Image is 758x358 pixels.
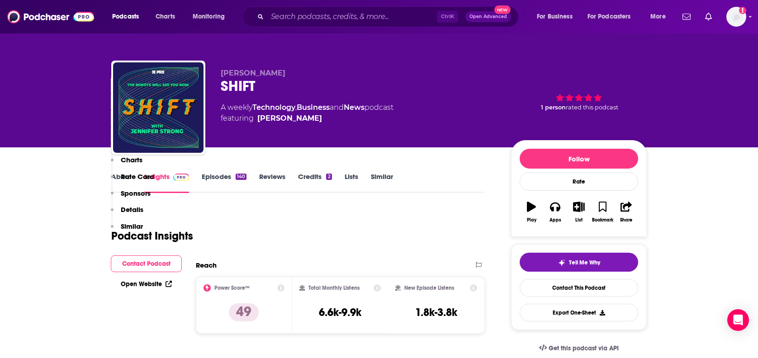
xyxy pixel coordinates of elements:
span: featuring [221,113,393,124]
button: Bookmark [591,196,614,228]
button: tell me why sparkleTell Me Why [520,253,638,272]
p: 49 [229,303,259,321]
span: For Podcasters [587,10,631,23]
button: List [567,196,591,228]
span: Logged in as emantz [726,7,746,27]
p: Details [121,205,143,214]
div: Share [620,217,632,223]
button: Sponsors [111,189,151,206]
button: Play [520,196,543,228]
span: For Business [537,10,573,23]
div: Rate [520,172,638,191]
div: Apps [550,217,561,223]
div: 140 [236,174,246,180]
div: A weekly podcast [221,102,393,124]
div: Play [527,217,536,223]
h3: 6.6k-9.9k [319,306,361,319]
span: Get this podcast via API [549,344,619,352]
span: [PERSON_NAME] [221,69,285,77]
div: List [575,217,583,223]
span: Monitoring [193,10,225,23]
button: open menu [644,9,677,24]
p: Rate Card [121,172,154,181]
button: open menu [582,9,644,24]
img: SHIFT [113,62,204,153]
button: open menu [186,9,237,24]
img: Podchaser - Follow, Share and Rate Podcasts [7,8,94,25]
h2: New Episode Listens [404,285,454,291]
h3: 1.8k-3.8k [415,306,457,319]
span: New [494,5,511,14]
div: 1 personrated this podcast [511,69,647,125]
button: Rate Card [111,172,154,189]
span: More [650,10,666,23]
a: Technology [252,103,295,112]
p: Sponsors [121,189,151,198]
button: Open AdvancedNew [465,11,511,22]
button: Contact Podcast [111,255,182,272]
h2: Reach [196,261,217,269]
h2: Total Monthly Listens [308,285,360,291]
input: Search podcasts, credits, & more... [267,9,437,24]
span: 1 person [541,104,566,111]
div: Search podcasts, credits, & more... [251,6,527,27]
button: Details [111,205,143,222]
a: Contact This Podcast [520,279,638,297]
a: Episodes140 [202,172,246,193]
span: and [330,103,344,112]
span: Charts [156,10,175,23]
button: open menu [531,9,584,24]
a: Show notifications dropdown [679,9,694,24]
button: Share [615,196,638,228]
div: 2 [326,174,332,180]
a: News [344,103,365,112]
h2: Power Score™ [214,285,250,291]
span: rated this podcast [566,104,618,111]
a: Reviews [259,172,285,193]
a: Open Website [121,280,172,288]
img: tell me why sparkle [558,259,565,266]
span: Podcasts [112,10,139,23]
a: Lists [345,172,358,193]
span: Tell Me Why [569,259,600,266]
button: Export One-Sheet [520,304,638,321]
a: Similar [371,172,393,193]
a: Charts [150,9,180,24]
a: Business [297,103,330,112]
p: Similar [121,222,143,231]
span: , [295,103,297,112]
button: Follow [520,149,638,169]
button: open menu [106,9,151,24]
a: Show notifications dropdown [701,9,715,24]
div: Bookmark [592,217,613,223]
button: Similar [111,222,143,239]
span: Open Advanced [469,14,507,19]
button: Show profile menu [726,7,746,27]
a: Credits2 [298,172,332,193]
img: User Profile [726,7,746,27]
span: Ctrl K [437,11,458,23]
button: Apps [543,196,567,228]
svg: Add a profile image [739,7,746,14]
a: Jennifer Strong [257,113,322,124]
div: Open Intercom Messenger [727,309,749,331]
